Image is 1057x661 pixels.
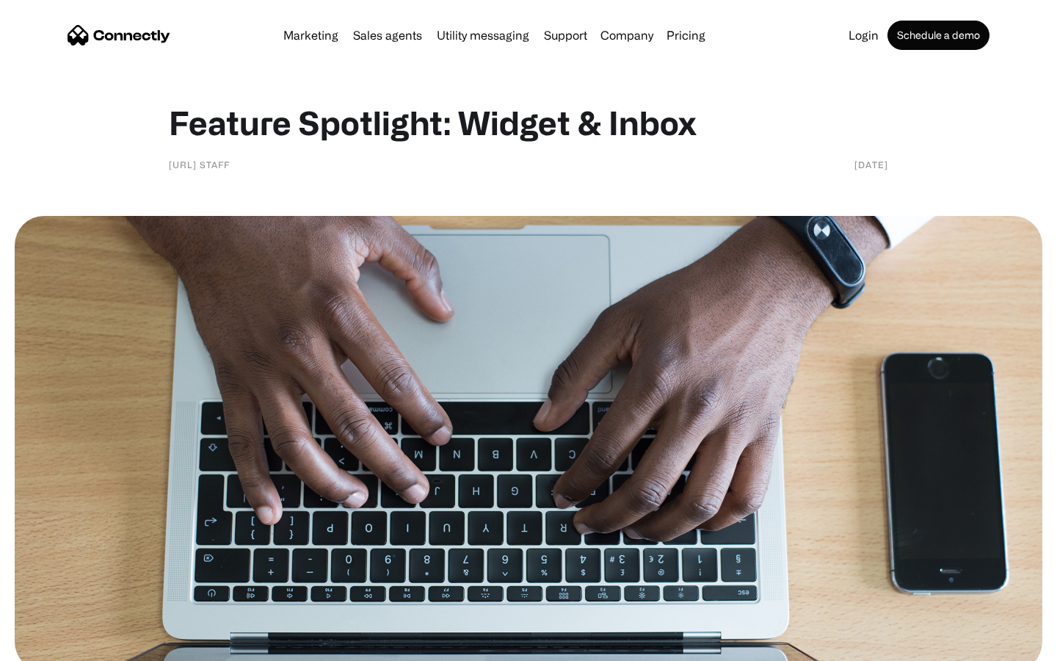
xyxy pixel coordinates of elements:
a: Pricing [661,29,711,41]
a: Marketing [277,29,344,41]
a: Support [538,29,593,41]
h1: Feature Spotlight: Widget & Inbox [169,103,888,142]
a: Schedule a demo [887,21,989,50]
a: Utility messaging [431,29,535,41]
a: home [68,24,170,46]
a: Login [843,29,885,41]
a: Sales agents [347,29,428,41]
div: [URL] staff [169,157,230,172]
ul: Language list [29,635,88,656]
div: Company [600,25,653,46]
aside: Language selected: English [15,635,88,656]
div: [DATE] [854,157,888,172]
div: Company [596,25,658,46]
